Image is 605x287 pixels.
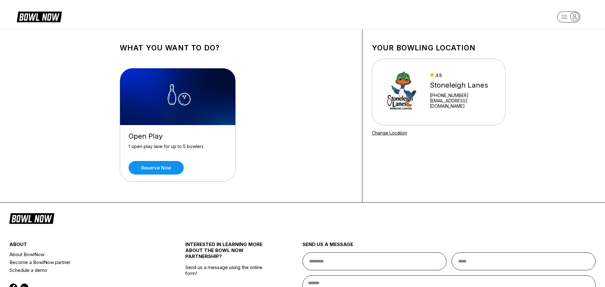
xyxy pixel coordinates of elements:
[430,93,497,98] div: [PHONE_NUMBER]
[430,72,497,78] div: 4.8
[120,68,236,125] img: Open Play
[129,161,184,175] a: Reserve now
[129,144,227,155] div: 1 open play lane for up to 5 bowlers
[9,241,156,250] div: about
[9,250,156,258] a: About BowlNow
[430,98,497,109] a: [EMAIL_ADDRESS][DOMAIN_NAME]
[9,258,156,266] a: Become a BowlNow partner
[380,68,424,116] img: Stoneleigh Lanes
[120,43,353,52] h1: What you want to do?
[9,266,156,274] a: Schedule a demo
[430,81,497,89] div: Stoneleigh Lanes
[129,132,227,141] div: Open Play
[372,43,506,52] h1: Your bowling location
[372,130,407,135] a: Change Location
[185,241,273,264] div: INTERESTED IN LEARNING MORE ABOUT THE BOWL NOW PARTNERSHIP?
[302,241,596,252] div: send us a message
